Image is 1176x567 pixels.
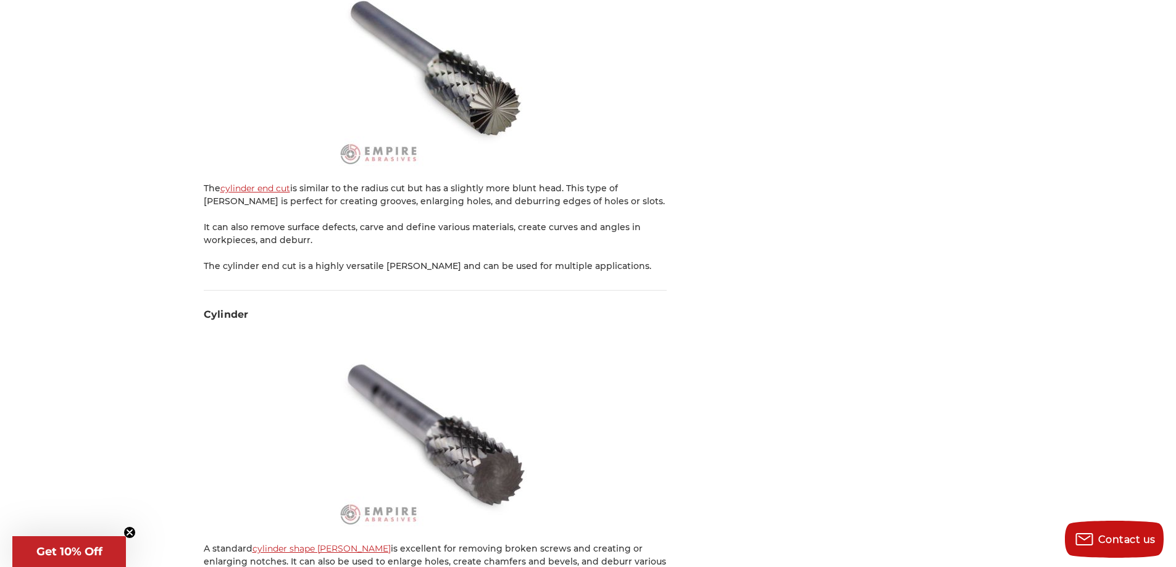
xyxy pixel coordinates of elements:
[1098,534,1156,545] span: Contact us
[204,260,667,273] p: The cylinder end cut is a highly versatile [PERSON_NAME] and can be used for multiple applications.
[252,543,391,554] a: cylinder shape [PERSON_NAME]
[123,526,136,539] button: Close teaser
[220,183,290,194] a: cylinder end cut
[335,329,535,529] img: Cylinder Shape Carbide Burr, Double Cut - 1/4" Shank
[204,221,667,247] p: It can also remove surface defects, carve and define various materials, create curves and angles ...
[204,182,667,208] p: The is similar to the radius cut but has a slightly more blunt head. This type of [PERSON_NAME] i...
[12,536,126,567] div: Get 10% OffClose teaser
[204,307,667,322] h3: Cylinder
[1065,521,1164,558] button: Contact us
[36,545,102,558] span: Get 10% Off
